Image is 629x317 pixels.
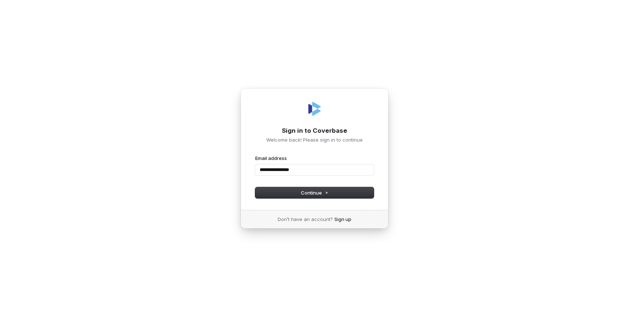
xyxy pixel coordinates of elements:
span: Continue [301,189,328,196]
span: Don’t have an account? [278,216,333,222]
img: Coverbase [306,100,323,118]
a: Sign up [334,216,351,222]
button: Continue [255,187,374,198]
h1: Sign in to Coverbase [255,127,374,135]
p: Welcome back! Please sign in to continue [255,136,374,143]
label: Email address [255,155,287,161]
